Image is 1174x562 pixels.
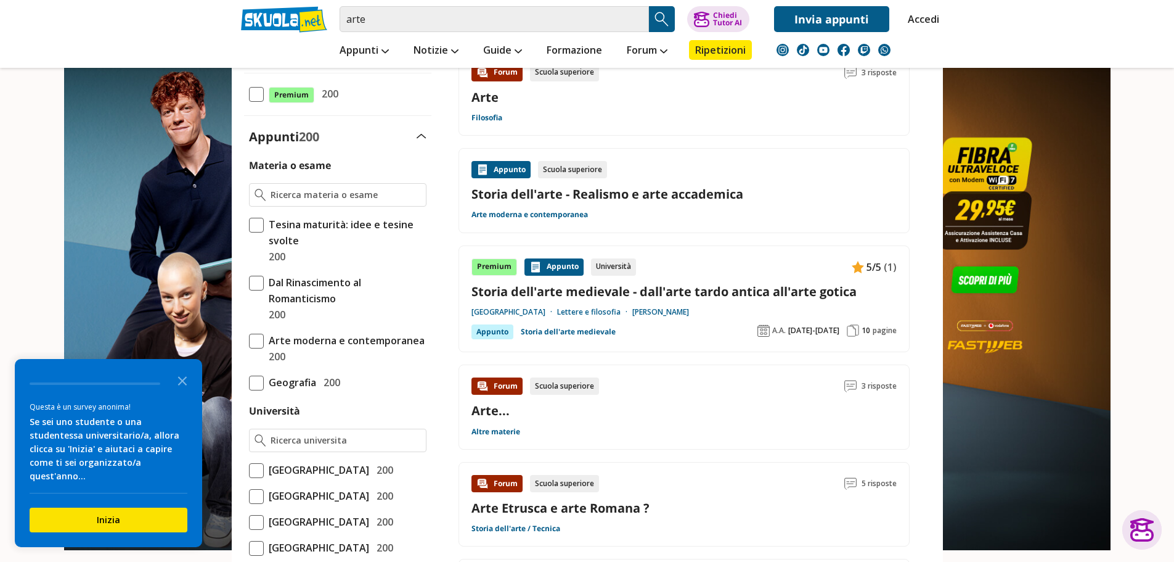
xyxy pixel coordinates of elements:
[299,128,319,145] span: 200
[264,333,425,349] span: Arte moderna e contemporanea
[471,378,523,395] div: Forum
[30,401,187,413] div: Questa è un survey anonima!
[530,475,599,492] div: Scuola superiore
[838,44,850,56] img: facebook
[471,427,520,437] a: Altre materie
[471,89,499,105] a: Arte
[777,44,789,56] img: instagram
[471,186,897,202] a: Storia dell'arte - Realismo e arte accademica
[471,258,517,276] div: Premium
[844,67,857,79] img: Commenti lettura
[471,402,510,419] a: Arte...
[632,307,689,317] a: [PERSON_NAME]
[372,462,393,478] span: 200
[862,378,897,395] span: 3 risposte
[249,159,331,172] label: Materia o esame
[471,524,560,534] a: Storia dell'arte / Tecnica
[264,217,426,249] span: Tesina maturità: idee e tesine svolte
[471,475,523,492] div: Forum
[264,249,285,265] span: 200
[480,40,525,62] a: Guide
[908,6,934,32] a: Accedi
[530,378,599,395] div: Scuola superiore
[476,477,489,490] img: Forum contenuto
[340,6,649,32] input: Cerca appunti, riassunti o versioni
[847,324,859,337] img: Pagine
[30,415,187,483] div: Se sei uno studente o una studentessa universitario/a, allora clicca su 'Inizia' e aiutaci a capi...
[170,368,195,392] button: Close the survey
[557,307,632,317] a: Lettere e filosofia
[817,44,830,56] img: youtube
[873,326,897,336] span: pagine
[269,87,314,103] span: Premium
[591,258,636,276] div: Università
[264,275,426,307] span: Dal Rinascimento al Romanticismo
[264,307,285,323] span: 200
[476,67,489,79] img: Forum contenuto
[264,540,369,556] span: [GEOGRAPHIC_DATA]
[336,40,392,62] a: Appunti
[862,64,897,81] span: 3 risposte
[30,508,187,532] button: Inizia
[844,380,857,392] img: Commenti lettura
[476,380,489,392] img: Forum contenuto
[788,326,839,336] span: [DATE]-[DATE]
[884,259,897,275] span: (1)
[852,261,864,273] img: Appunti contenuto
[862,326,870,336] span: 10
[417,134,426,139] img: Apri e chiudi sezione
[255,189,266,201] img: Ricerca materia o esame
[878,44,891,56] img: WhatsApp
[797,44,809,56] img: tiktok
[757,324,770,337] img: Anno accademico
[862,475,897,492] span: 5 risposte
[538,161,607,178] div: Scuola superiore
[624,40,671,62] a: Forum
[264,488,369,504] span: [GEOGRAPHIC_DATA]
[372,488,393,504] span: 200
[689,40,752,60] a: Ripetizioni
[319,374,340,391] span: 200
[471,283,897,300] a: Storia dell'arte medievale - dall'arte tardo antica all'arte gotica
[471,113,502,123] a: Filosofia
[687,6,749,32] button: ChiediTutor AI
[264,514,369,530] span: [GEOGRAPHIC_DATA]
[524,258,584,276] div: Appunto
[471,161,531,178] div: Appunto
[271,434,420,447] input: Ricerca universita
[858,44,870,56] img: twitch
[271,189,420,201] input: Ricerca materia o esame
[649,6,675,32] button: Search Button
[653,10,671,28] img: Cerca appunti, riassunti o versioni
[471,64,523,81] div: Forum
[471,500,650,516] a: Arte Etrusca e arte Romana ?
[255,434,266,447] img: Ricerca universita
[264,462,369,478] span: [GEOGRAPHIC_DATA]
[774,6,889,32] a: Invia appunti
[372,540,393,556] span: 200
[772,326,786,336] span: A.A.
[530,64,599,81] div: Scuola superiore
[264,374,316,391] span: Geografia
[372,514,393,530] span: 200
[476,163,489,176] img: Appunti contenuto
[249,404,300,418] label: Università
[521,324,616,339] a: Storia dell'arte medievale
[471,324,513,339] div: Appunto
[264,349,285,365] span: 200
[410,40,462,62] a: Notizie
[471,210,588,220] a: Arte moderna e contemporanea
[317,86,338,102] span: 200
[544,40,605,62] a: Formazione
[713,12,742,27] div: Chiedi Tutor AI
[249,128,319,145] label: Appunti
[15,359,202,547] div: Survey
[866,259,881,275] span: 5/5
[844,477,857,490] img: Commenti lettura
[529,261,542,273] img: Appunti contenuto
[471,307,557,317] a: [GEOGRAPHIC_DATA]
